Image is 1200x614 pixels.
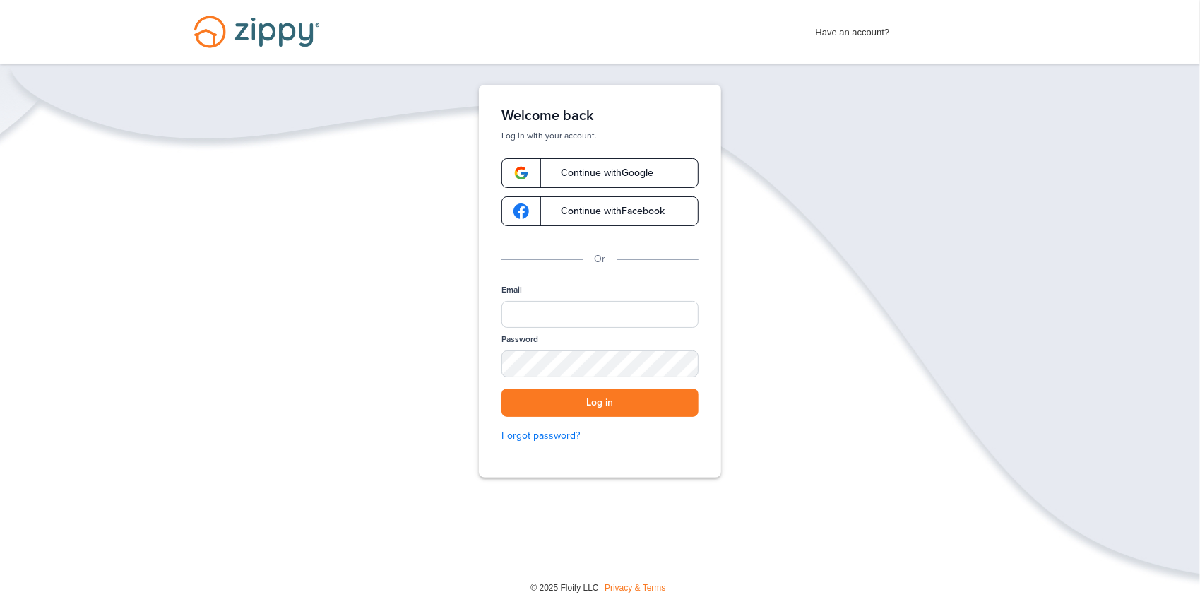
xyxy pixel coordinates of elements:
[816,18,890,40] span: Have an account?
[595,252,606,267] p: Or
[501,196,699,226] a: google-logoContinue withFacebook
[501,389,699,418] button: Log in
[501,301,699,328] input: Email
[513,203,529,219] img: google-logo
[547,168,653,178] span: Continue with Google
[513,165,529,181] img: google-logo
[501,333,538,346] label: Password
[501,107,699,124] h1: Welcome back
[501,158,699,188] a: google-logoContinue withGoogle
[501,428,699,444] a: Forgot password?
[605,583,665,593] a: Privacy & Terms
[501,284,522,296] label: Email
[547,206,665,216] span: Continue with Facebook
[530,583,598,593] span: © 2025 Floify LLC
[501,130,699,141] p: Log in with your account.
[501,350,699,377] input: Password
